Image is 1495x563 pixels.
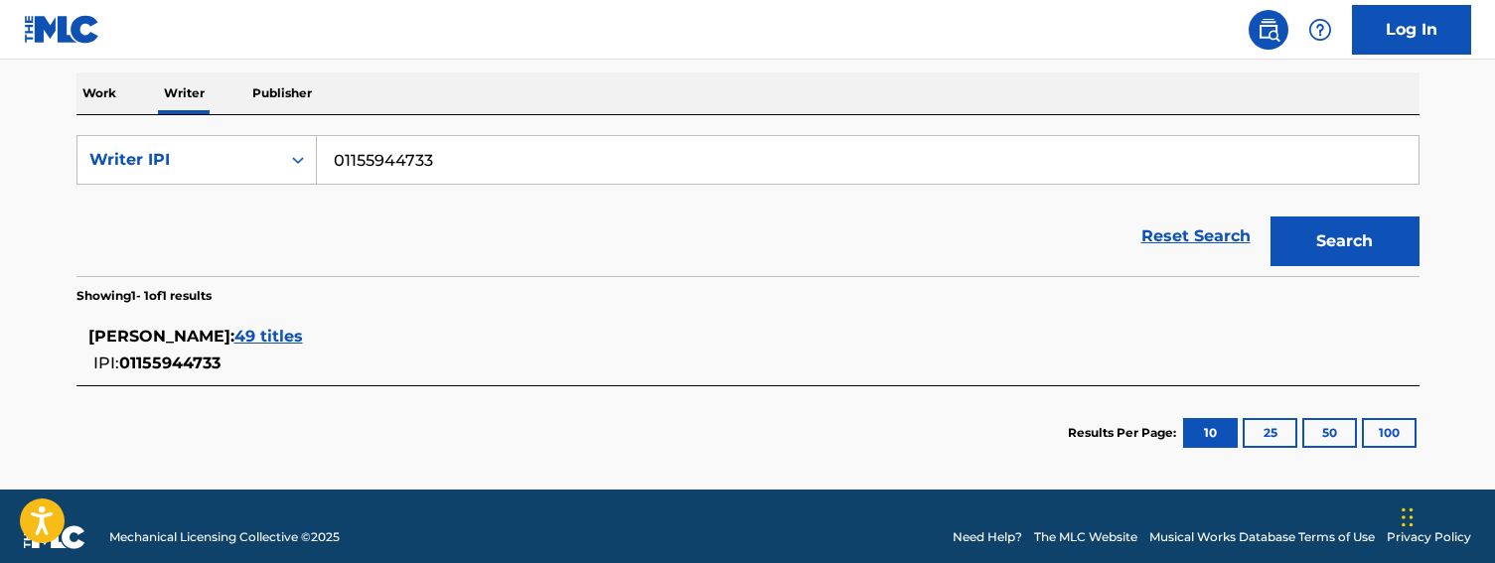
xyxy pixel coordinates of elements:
button: Search [1271,216,1420,266]
p: Showing 1 - 1 of 1 results [76,287,212,305]
p: Publisher [246,72,318,114]
span: IPI: [93,353,119,372]
div: Help [1300,10,1340,50]
span: Mechanical Licensing Collective © 2025 [109,528,340,546]
p: Work [76,72,122,114]
span: 01155944733 [119,353,221,372]
a: Log In [1352,5,1471,55]
a: Privacy Policy [1387,528,1471,546]
a: The MLC Website [1034,528,1137,546]
a: Musical Works Database Terms of Use [1149,528,1375,546]
form: Search Form [76,135,1420,276]
a: Public Search [1249,10,1288,50]
p: Results Per Page: [1068,424,1181,442]
button: 10 [1183,418,1238,448]
img: logo [24,525,85,549]
div: Drag [1402,488,1414,547]
p: Writer [158,72,211,114]
img: search [1257,18,1280,42]
iframe: Chat Widget [1396,468,1495,563]
img: help [1308,18,1332,42]
button: 50 [1302,418,1357,448]
span: 49 titles [234,327,303,346]
div: Writer IPI [89,148,268,172]
a: Reset Search [1131,214,1261,258]
img: MLC Logo [24,15,100,44]
span: [PERSON_NAME] : [88,327,234,346]
button: 25 [1243,418,1297,448]
button: 100 [1362,418,1417,448]
a: Need Help? [953,528,1022,546]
